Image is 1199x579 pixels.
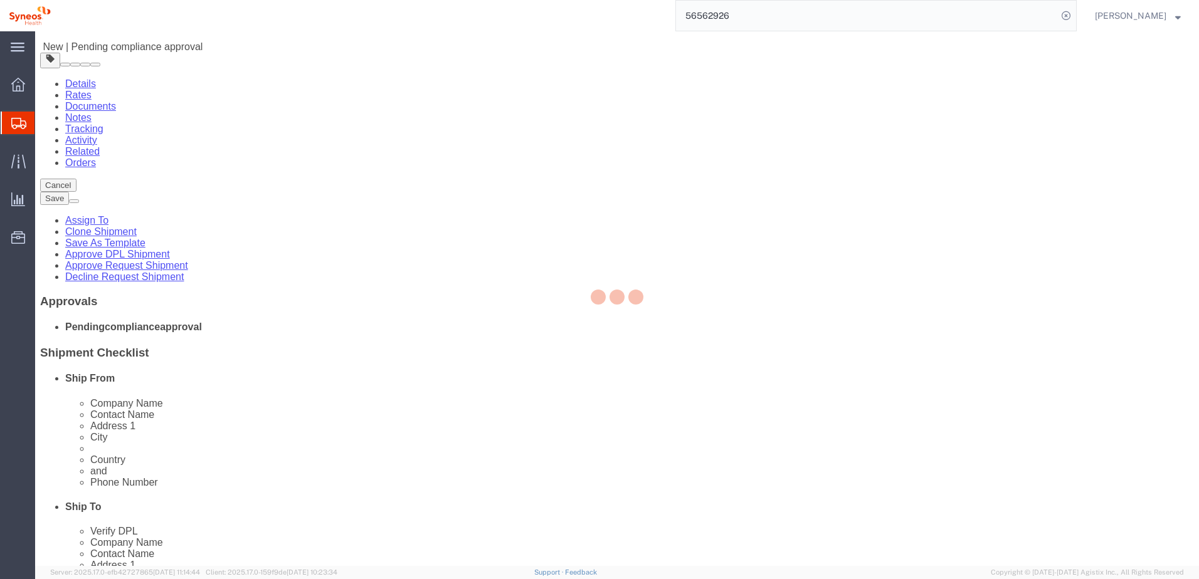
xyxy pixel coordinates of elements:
[1094,8,1181,23] button: [PERSON_NAME]
[153,568,200,576] span: [DATE] 11:14:44
[676,1,1057,31] input: Search for shipment number, reference number
[287,568,337,576] span: [DATE] 10:23:34
[50,568,200,576] span: Server: 2025.17.0-efb42727865
[9,6,51,25] img: logo
[534,568,566,576] a: Support
[991,567,1184,578] span: Copyright © [DATE]-[DATE] Agistix Inc., All Rights Reserved
[206,568,337,576] span: Client: 2025.17.0-159f9de
[1095,9,1166,23] span: Natan Tateishi
[565,568,597,576] a: Feedback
